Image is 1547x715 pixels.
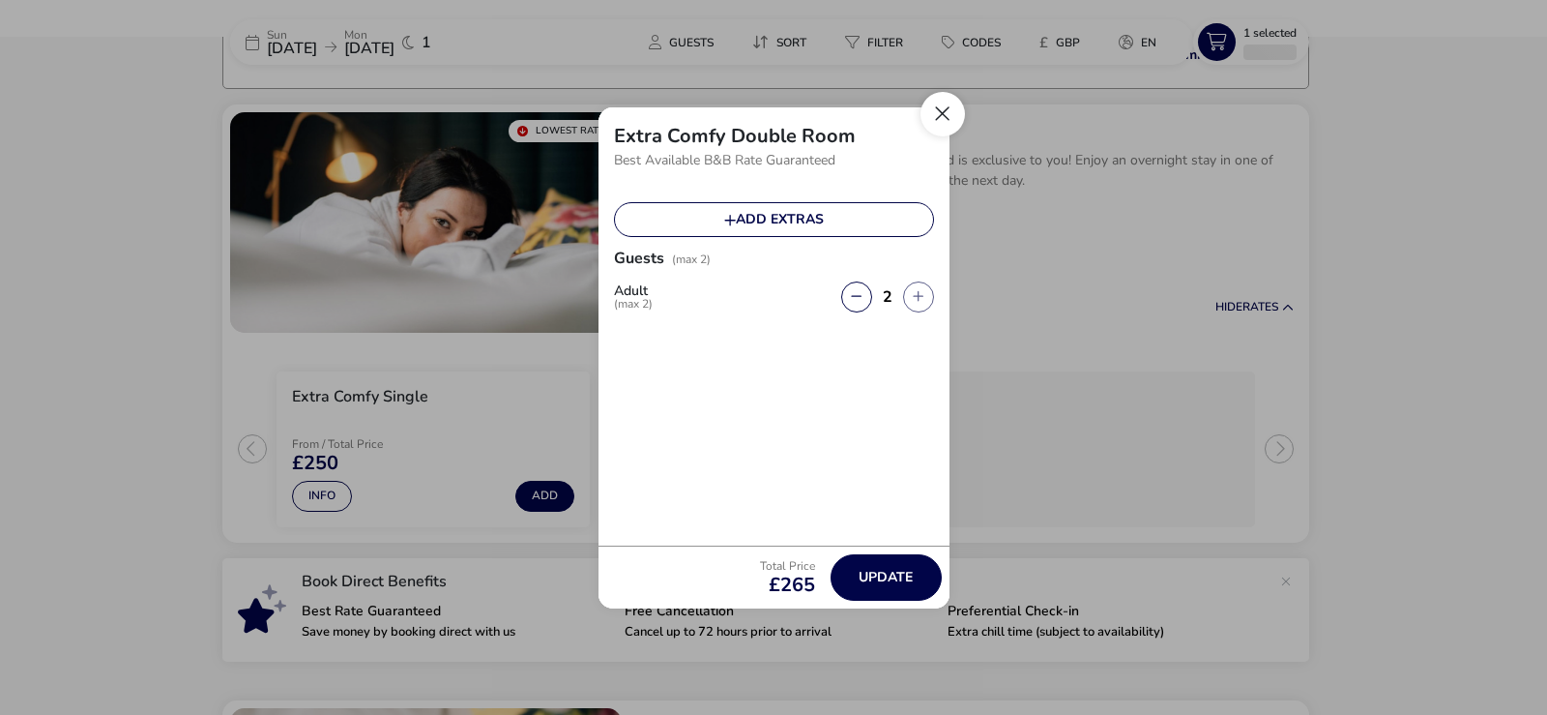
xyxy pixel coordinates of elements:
[672,252,711,267] span: (max 2)
[760,576,815,595] span: £265
[859,570,913,584] span: Update
[760,560,815,572] p: Total Price
[614,202,934,237] button: Add extras
[920,92,965,136] button: Close
[614,248,664,292] h2: Guests
[614,284,668,310] label: Adult
[614,298,653,310] span: (max 2)
[614,146,934,175] p: Best Available B&B Rate Guaranteed
[831,554,942,601] button: Update
[614,123,856,149] h2: Extra Comfy Double Room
